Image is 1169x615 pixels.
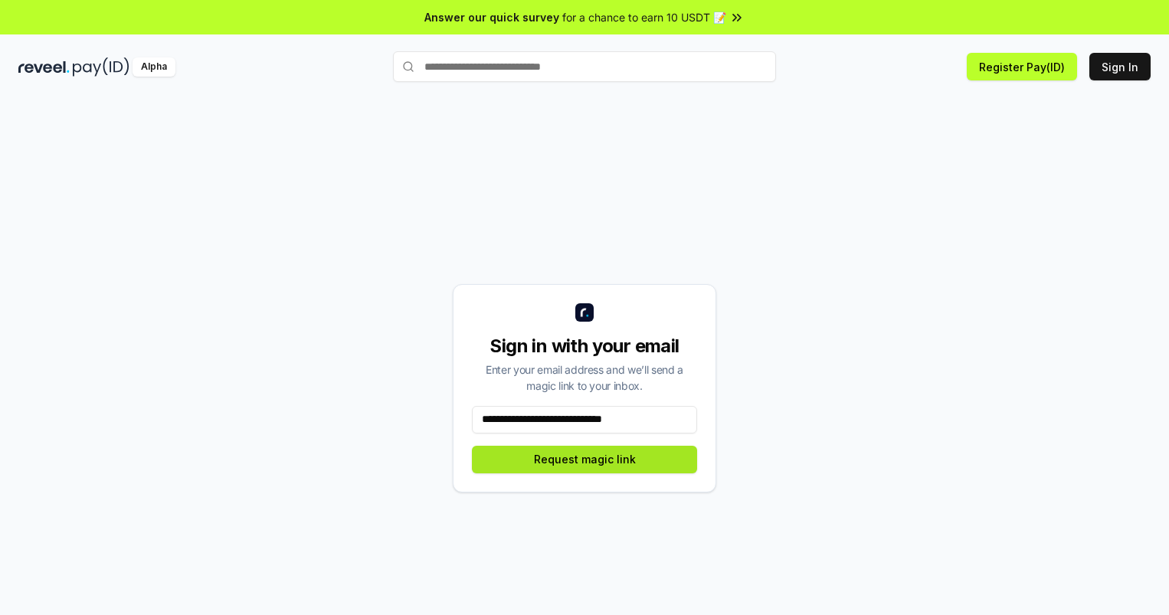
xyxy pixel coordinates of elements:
button: Sign In [1089,53,1151,80]
span: for a chance to earn 10 USDT 📝 [562,9,726,25]
div: Enter your email address and we’ll send a magic link to your inbox. [472,361,697,394]
div: Alpha [133,57,175,77]
button: Request magic link [472,446,697,473]
button: Register Pay(ID) [967,53,1077,80]
div: Sign in with your email [472,334,697,358]
img: reveel_dark [18,57,70,77]
img: pay_id [73,57,129,77]
span: Answer our quick survey [424,9,559,25]
img: logo_small [575,303,594,322]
